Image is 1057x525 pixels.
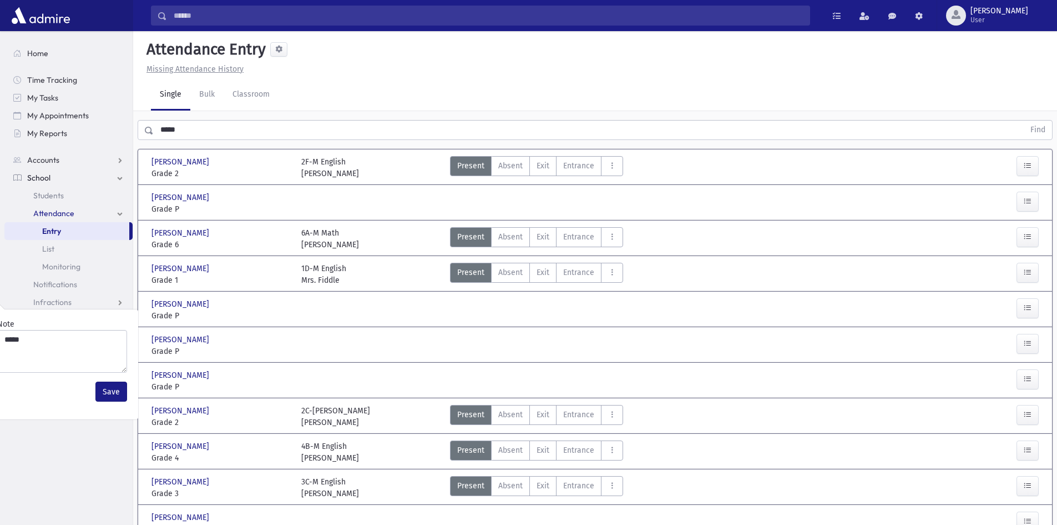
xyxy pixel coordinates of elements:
span: [PERSON_NAME] [970,7,1028,16]
button: Save [95,382,127,402]
span: [PERSON_NAME] [151,192,211,203]
span: Grade 2 [151,168,290,179]
div: 3C-M English [PERSON_NAME] [301,476,359,499]
span: Attendance [33,208,74,218]
span: Present [457,160,484,172]
span: [PERSON_NAME] [151,334,211,346]
span: Entrance [563,480,594,492]
div: AttTypes [450,263,623,286]
span: Exit [537,444,549,456]
span: Monitoring [42,262,80,272]
span: Exit [537,160,549,172]
span: [PERSON_NAME] [151,512,211,523]
span: [PERSON_NAME] [151,369,211,381]
a: Single [151,79,190,111]
span: Entry [42,226,61,236]
span: Exit [537,231,549,243]
span: Exit [537,267,549,278]
div: 4B-M English [PERSON_NAME] [301,441,359,464]
span: Entrance [563,231,594,243]
a: Attendance [4,204,133,222]
h5: Attendance Entry [142,40,266,59]
span: [PERSON_NAME] [151,156,211,168]
span: Grade P [151,346,290,357]
span: Present [457,444,484,456]
div: AttTypes [450,156,623,179]
span: Grade P [151,381,290,393]
span: Students [33,191,64,201]
a: Bulk [190,79,224,111]
button: Find [1024,121,1052,139]
a: School [4,169,133,187]
span: List [42,244,54,254]
span: Grade P [151,203,290,215]
a: My Appointments [4,107,133,124]
span: Absent [498,160,523,172]
a: Notifications [4,276,133,293]
span: [PERSON_NAME] [151,227,211,239]
div: 1D-M English Mrs. Fiddle [301,263,346,286]
a: Students [4,187,133,204]
span: User [970,16,1028,24]
span: Infractions [33,297,72,307]
span: Absent [498,267,523,278]
span: [PERSON_NAME] [151,405,211,417]
span: Home [27,48,48,58]
span: Entrance [563,160,594,172]
div: AttTypes [450,227,623,251]
div: AttTypes [450,405,623,428]
span: [PERSON_NAME] [151,263,211,274]
span: Absent [498,231,523,243]
span: Absent [498,444,523,456]
a: Home [4,44,133,62]
span: Absent [498,409,523,421]
div: AttTypes [450,441,623,464]
input: Search [167,6,810,26]
span: Present [457,231,484,243]
span: Entrance [563,409,594,421]
div: 2C-[PERSON_NAME] [PERSON_NAME] [301,405,370,428]
span: Grade 4 [151,452,290,464]
a: Missing Attendance History [142,64,244,74]
a: List [4,240,133,258]
span: Grade 3 [151,488,290,499]
span: [PERSON_NAME] [151,298,211,310]
a: Monitoring [4,258,133,276]
span: Entrance [563,267,594,278]
span: Grade 1 [151,274,290,286]
a: Classroom [224,79,279,111]
a: My Tasks [4,89,133,107]
span: Time Tracking [27,75,77,85]
span: Present [457,480,484,492]
span: My Tasks [27,93,58,103]
a: My Reports [4,124,133,142]
span: Entrance [563,444,594,456]
a: Time Tracking [4,71,133,89]
span: Present [457,267,484,278]
span: [PERSON_NAME] [151,476,211,488]
img: AdmirePro [9,4,73,27]
span: Grade 2 [151,417,290,428]
span: School [27,173,50,183]
span: Exit [537,409,549,421]
span: Accounts [27,155,59,165]
a: Infractions [4,293,133,311]
span: Absent [498,480,523,492]
a: Accounts [4,151,133,169]
span: My Appointments [27,111,89,121]
div: AttTypes [450,476,623,499]
span: Exit [537,480,549,492]
a: Entry [4,222,129,240]
span: My Reports [27,128,67,138]
span: Grade 6 [151,239,290,251]
span: Present [457,409,484,421]
div: 2F-M English [PERSON_NAME] [301,156,359,179]
span: [PERSON_NAME] [151,441,211,452]
span: Notifications [33,279,77,289]
u: Missing Attendance History [146,64,244,74]
span: Grade P [151,310,290,322]
div: 6A-M Math [PERSON_NAME] [301,227,359,251]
